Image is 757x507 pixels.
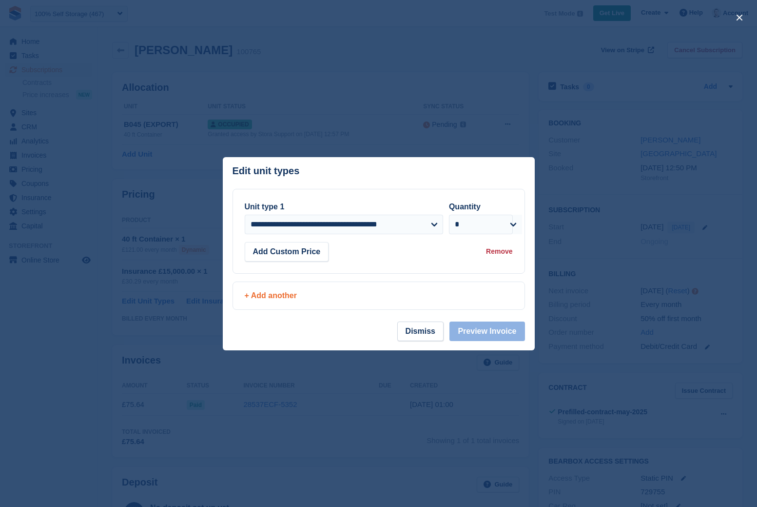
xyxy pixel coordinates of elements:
[233,282,525,310] a: + Add another
[449,322,524,341] button: Preview Invoice
[449,203,481,211] label: Quantity
[732,10,747,25] button: close
[245,203,285,211] label: Unit type 1
[486,246,512,257] div: Remove
[397,322,444,341] button: Dismiss
[245,290,513,302] div: + Add another
[233,165,300,177] p: Edit unit types
[245,242,329,262] button: Add Custom Price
